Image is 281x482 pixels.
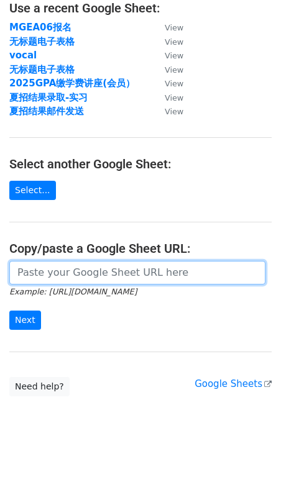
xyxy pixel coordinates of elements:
[9,287,137,296] small: Example: [URL][DOMAIN_NAME]
[152,92,183,103] a: View
[9,92,88,103] a: 夏招结果录取-实习
[165,37,183,47] small: View
[9,50,37,61] a: vocal
[9,261,265,284] input: Paste your Google Sheet URL here
[9,36,75,47] a: 无标题电子表格
[165,79,183,88] small: View
[219,422,281,482] div: 聊天小组件
[9,22,71,33] a: MGEA06报名
[219,422,281,482] iframe: Chat Widget
[9,311,41,330] input: Next
[152,22,183,33] a: View
[165,23,183,32] small: View
[165,107,183,116] small: View
[9,181,56,200] a: Select...
[9,1,272,16] h4: Use a recent Google Sheet:
[152,106,183,117] a: View
[165,65,183,75] small: View
[152,64,183,75] a: View
[152,78,183,89] a: View
[9,64,75,75] a: 无标题电子表格
[152,50,183,61] a: View
[165,51,183,60] small: View
[165,93,183,102] small: View
[195,378,272,389] a: Google Sheets
[9,78,135,89] a: 2025GPA缴学费讲座(会员）
[9,377,70,396] a: Need help?
[9,241,272,256] h4: Copy/paste a Google Sheet URL:
[9,106,84,117] a: 夏招结果邮件发送
[9,157,272,171] h4: Select another Google Sheet:
[152,36,183,47] a: View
